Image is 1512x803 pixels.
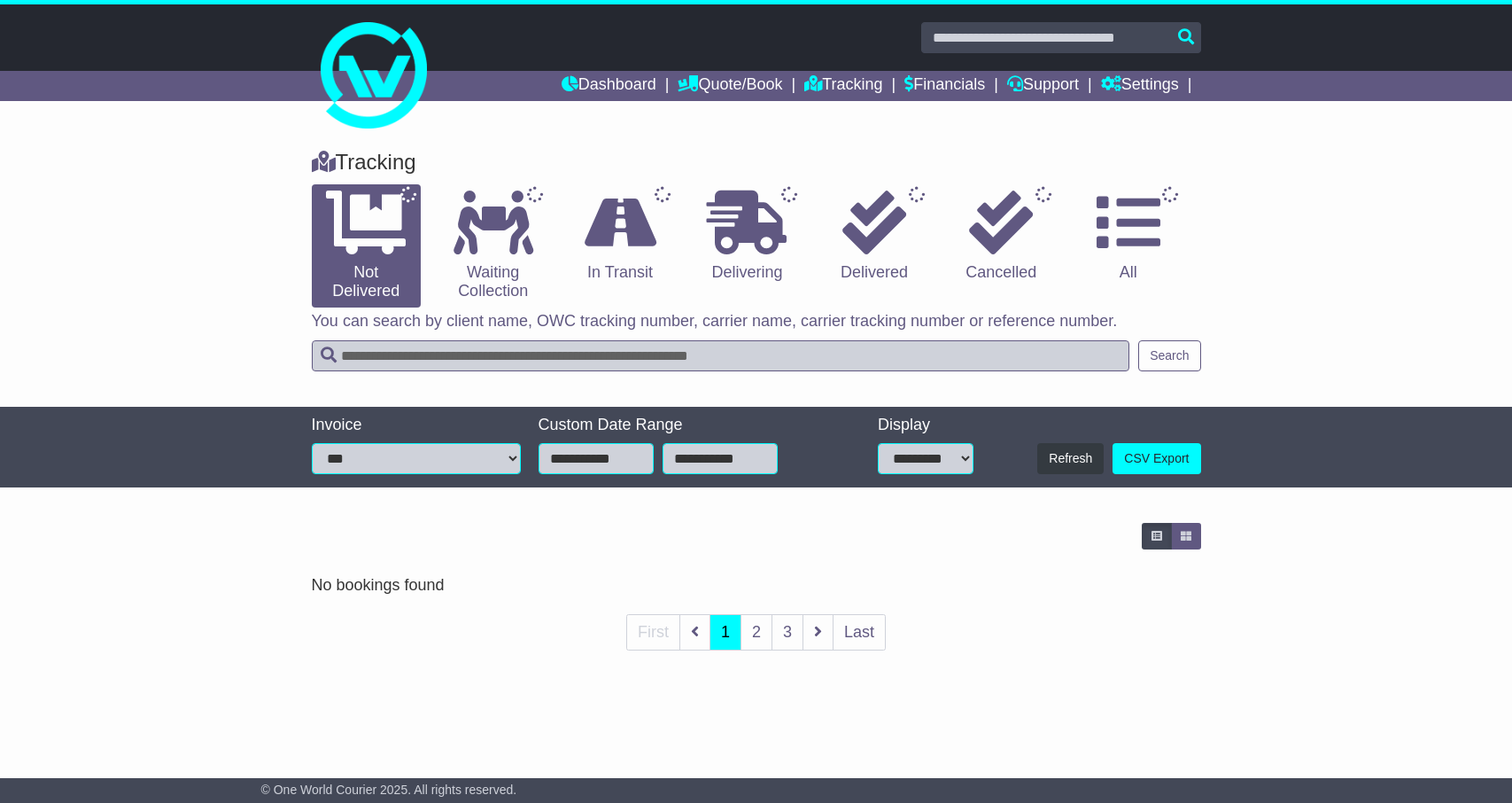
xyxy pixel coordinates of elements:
a: CSV Export [1113,443,1200,474]
a: Quote/Book [678,71,782,101]
div: Invoice [312,416,521,435]
button: Refresh [1037,443,1104,474]
a: 3 [772,614,803,651]
a: Not Delivered [312,184,421,308]
a: Cancelled [947,184,1056,289]
a: Dashboard [562,71,656,101]
p: You can search by client name, OWC tracking number, carrier name, carrier tracking number or refe... [312,312,1201,331]
span: © One World Courier 2025. All rights reserved. [261,783,517,797]
div: No bookings found [312,576,1201,596]
a: Delivered [819,184,928,289]
a: Settings [1101,71,1179,101]
a: Financials [904,71,985,101]
a: Last [833,614,886,651]
a: 1 [709,614,741,651]
div: Tracking [303,150,1210,175]
a: All [1074,184,1182,289]
button: Search [1138,340,1200,371]
div: Display [878,416,973,435]
a: 2 [740,614,772,651]
a: Waiting Collection [438,184,547,308]
a: Delivering [693,184,802,289]
a: Support [1007,71,1079,101]
a: Tracking [804,71,882,101]
div: Custom Date Range [539,416,823,435]
a: In Transit [565,184,674,289]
